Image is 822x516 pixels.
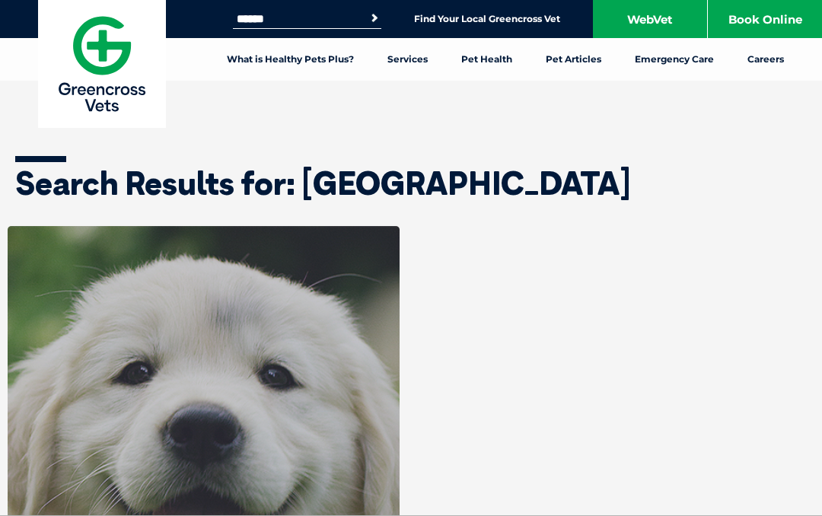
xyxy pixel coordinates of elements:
[529,38,618,81] a: Pet Articles
[367,11,382,26] button: Search
[15,167,807,199] h1: Search Results for: [GEOGRAPHIC_DATA]
[618,38,731,81] a: Emergency Care
[414,13,560,25] a: Find Your Local Greencross Vet
[731,38,801,81] a: Careers
[210,38,371,81] a: What is Healthy Pets Plus?
[371,38,444,81] a: Services
[444,38,529,81] a: Pet Health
